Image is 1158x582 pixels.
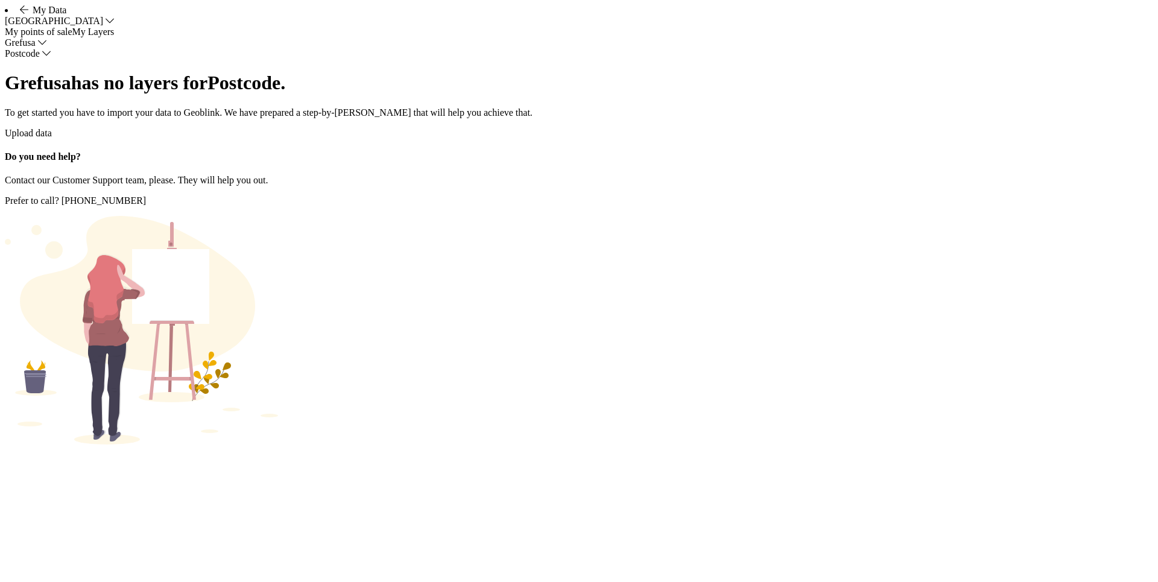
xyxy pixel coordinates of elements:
span: [GEOGRAPHIC_DATA] [5,16,103,26]
a: My Layers [72,27,115,37]
span: My Data [33,5,66,15]
p: , please. They will help you out. [5,175,1153,186]
a: Contact our Customer Support team [5,175,144,185]
p: Prefer to call? [PHONE_NUMBER] [5,195,1153,206]
span: Grefusa [5,37,36,48]
div: Upload data [5,128,1153,139]
h1: has no layers for [5,72,1153,94]
strong: Grefusa [5,72,71,93]
strong: Postcode. [207,72,285,93]
span: Postcode [5,48,40,59]
p: To get started you have to import your data to Geoblink. We have prepared a step-by-[PERSON_NAME]... [5,107,1153,118]
h4: Do you need help? [5,151,1153,162]
a: My points of sale [5,27,72,37]
span: Support [24,8,68,19]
